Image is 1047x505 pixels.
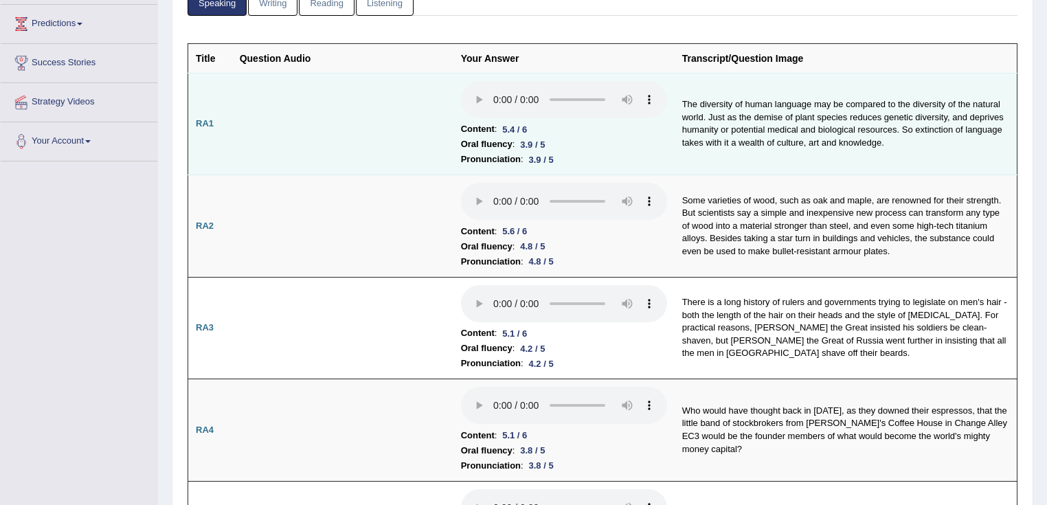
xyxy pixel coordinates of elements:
div: 4.8 / 5 [523,254,559,269]
b: Pronunciation [461,254,521,269]
td: Who would have thought back in [DATE], as they downed their espressos, that the little band of st... [675,379,1017,482]
div: 5.1 / 6 [497,326,532,341]
b: Pronunciation [461,152,521,167]
a: Success Stories [1,44,157,78]
b: RA4 [196,425,214,435]
div: 3.8 / 5 [523,458,559,473]
th: Title [188,43,232,73]
b: Content [461,428,495,443]
li: : [461,443,667,458]
b: Pronunciation [461,356,521,371]
div: 4.2 / 5 [515,341,550,356]
b: Pronunciation [461,458,521,473]
b: Content [461,326,495,341]
a: Strategy Videos [1,83,157,117]
b: RA3 [196,322,214,333]
div: 4.8 / 5 [515,239,550,254]
div: 4.2 / 5 [523,357,559,371]
b: RA1 [196,118,214,128]
b: Oral fluency [461,239,513,254]
td: The diversity of human language may be compared to the diversity of the natural world. Just as th... [675,73,1017,175]
li: : [461,254,667,269]
li: : [461,152,667,167]
td: There is a long history of rulers and governments trying to legislate on men's hair - both the le... [675,277,1017,379]
li: : [461,122,667,137]
th: Your Answer [453,43,675,73]
td: Some varieties of wood, such as oak and maple, are renowned for their strength. But scientists sa... [675,175,1017,278]
div: 3.8 / 5 [515,443,550,458]
div: 3.9 / 5 [515,137,550,152]
b: Content [461,224,495,239]
th: Question Audio [232,43,453,73]
li: : [461,326,667,341]
li: : [461,356,667,371]
li: : [461,239,667,254]
b: Oral fluency [461,341,513,356]
div: 5.4 / 6 [497,122,532,137]
li: : [461,458,667,473]
div: 3.9 / 5 [523,153,559,167]
b: Content [461,122,495,137]
li: : [461,137,667,152]
b: Oral fluency [461,137,513,152]
li: : [461,224,667,239]
a: Predictions [1,5,157,39]
b: RA2 [196,221,214,231]
b: Oral fluency [461,443,513,458]
div: 5.1 / 6 [497,428,532,442]
a: Your Account [1,122,157,157]
li: : [461,341,667,356]
li: : [461,428,667,443]
th: Transcript/Question Image [675,43,1017,73]
div: 5.6 / 6 [497,224,532,238]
